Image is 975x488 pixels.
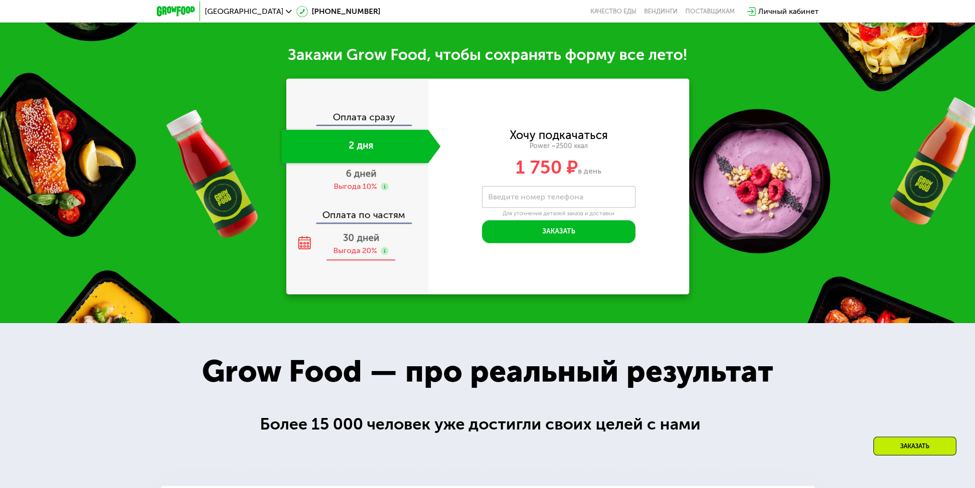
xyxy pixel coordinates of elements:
button: Заказать [482,220,635,243]
div: Power ~2500 ккал [428,142,689,151]
div: Выгода 10% [334,181,377,192]
span: [GEOGRAPHIC_DATA] [205,8,283,15]
div: поставщикам [685,8,735,15]
div: Хочу подкачаться [510,130,608,140]
a: [PHONE_NUMBER] [296,6,380,17]
div: Выгода 20% [333,245,377,256]
a: Качество еды [590,8,636,15]
div: Grow Food — про реальный результат [180,349,795,395]
label: Введите номер телефона [488,194,583,199]
div: Более 15 000 человек уже достигли своих целей с нами [260,412,715,437]
div: Оплата сразу [287,112,428,125]
div: Оплата по частям [287,200,428,222]
span: 30 дней [343,232,379,244]
div: Для уточнения деталей заказа и доставки [482,210,635,218]
span: 6 дней [346,168,376,179]
span: 1 750 ₽ [516,156,578,178]
a: Вендинги [644,8,678,15]
div: Заказать [873,437,956,455]
span: в день [578,166,601,175]
div: Личный кабинет [758,6,819,17]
